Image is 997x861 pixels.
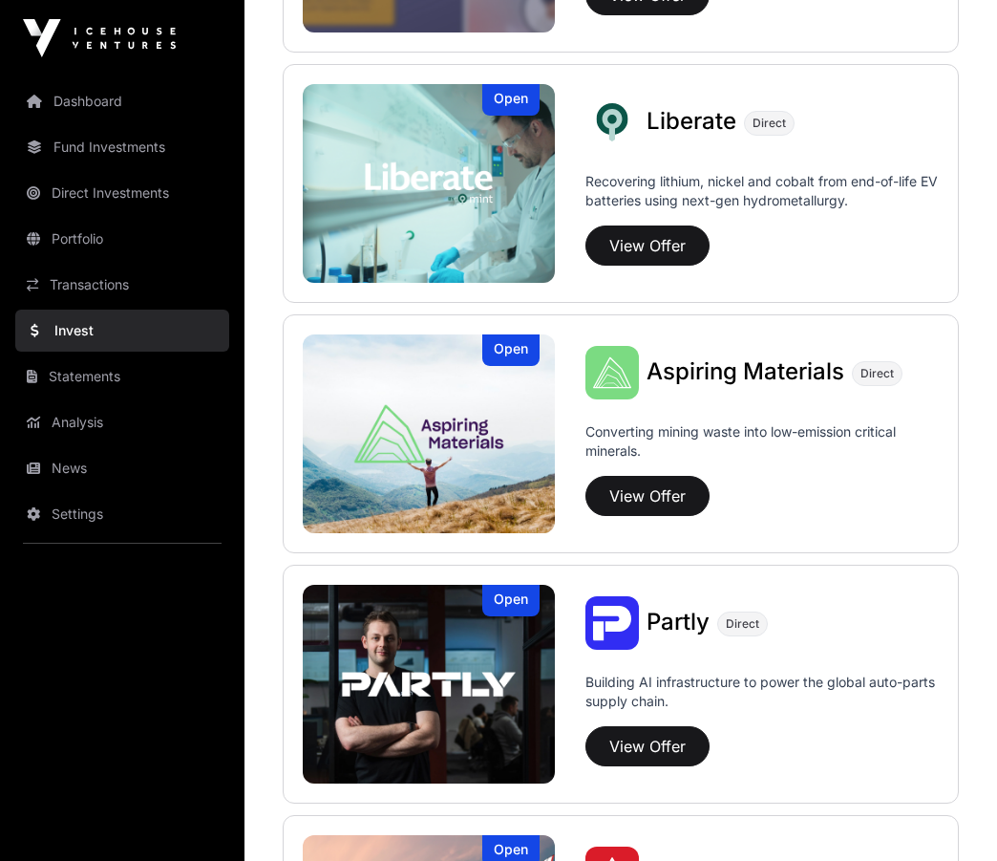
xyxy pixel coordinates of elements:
div: Open [482,585,540,616]
p: Converting mining waste into low-emission critical minerals. [585,422,939,468]
a: Aspiring MaterialsOpen [303,334,555,533]
img: Partly [585,596,639,650]
span: Partly [647,608,710,635]
button: View Offer [585,476,710,516]
img: Aspiring Materials [303,334,555,533]
a: Dashboard [15,80,229,122]
p: Building AI infrastructure to power the global auto-parts supply chain. [585,673,939,719]
span: Direct [860,366,894,381]
img: Icehouse Ventures Logo [23,19,176,57]
span: Direct [753,116,786,131]
a: News [15,447,229,489]
a: Portfolio [15,218,229,260]
span: Direct [726,616,759,632]
a: Transactions [15,264,229,306]
button: View Offer [585,726,710,766]
a: Aspiring Materials [647,360,844,385]
a: LiberateOpen [303,84,555,283]
a: Statements [15,355,229,398]
img: Liberate [303,84,555,283]
span: Liberate [647,107,736,135]
span: Aspiring Materials [647,357,844,385]
a: Settings [15,493,229,535]
div: Open [482,334,540,366]
img: Partly [303,585,555,784]
img: Aspiring Materials [585,346,639,399]
a: Liberate [647,110,736,135]
img: Liberate [585,96,639,149]
p: Recovering lithium, nickel and cobalt from end-of-life EV batteries using next-gen hydrometallurgy. [585,172,939,218]
a: Invest [15,310,229,352]
a: Direct Investments [15,172,229,214]
a: Analysis [15,401,229,443]
a: Partly [647,611,710,635]
a: PartlyOpen [303,585,555,784]
iframe: Chat Widget [902,769,997,861]
button: View Offer [585,226,710,266]
div: Open [482,84,540,116]
a: Fund Investments [15,126,229,168]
